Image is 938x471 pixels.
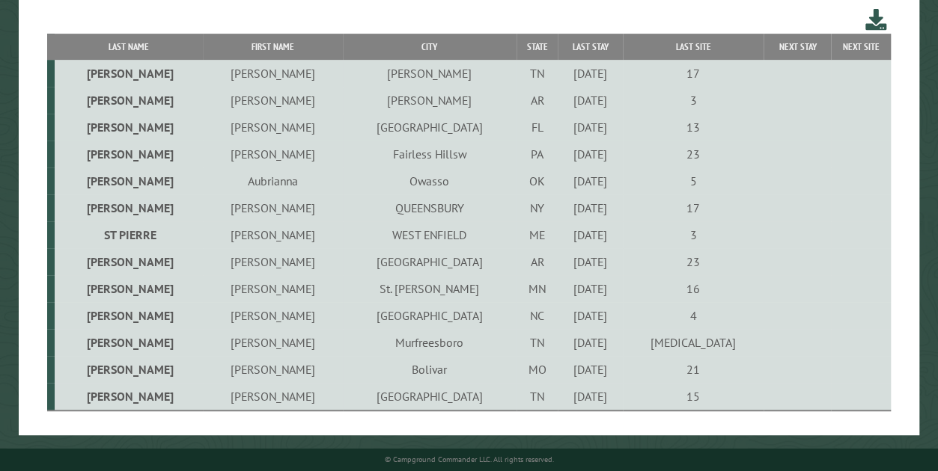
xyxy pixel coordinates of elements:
[517,114,558,141] td: FL
[55,383,204,410] td: [PERSON_NAME]
[343,248,517,275] td: [GEOGRAPHIC_DATA]
[623,167,764,194] td: 5
[203,34,342,60] th: First Name
[55,275,204,302] td: [PERSON_NAME]
[517,34,558,60] th: State
[517,275,558,302] td: MN
[623,302,764,329] td: 4
[517,356,558,383] td: MO
[55,329,204,356] td: [PERSON_NAME]
[343,34,517,60] th: City
[203,275,342,302] td: [PERSON_NAME]
[55,302,204,329] td: [PERSON_NAME]
[517,329,558,356] td: TN
[203,329,342,356] td: [PERSON_NAME]
[203,114,342,141] td: [PERSON_NAME]
[560,173,621,188] div: [DATE]
[560,308,621,323] div: [DATE]
[560,389,621,404] div: [DATE]
[343,329,517,356] td: Murfreesboro
[560,120,621,135] div: [DATE]
[203,221,342,248] td: [PERSON_NAME]
[55,356,204,383] td: [PERSON_NAME]
[623,329,764,356] td: [MEDICAL_DATA]
[55,167,204,194] td: [PERSON_NAME]
[623,60,764,87] td: 17
[560,254,621,269] div: [DATE]
[764,34,831,60] th: Next Stay
[623,275,764,302] td: 16
[623,221,764,248] td: 3
[517,302,558,329] td: NC
[517,221,558,248] td: ME
[55,114,204,141] td: [PERSON_NAME]
[343,356,517,383] td: Bolivar
[560,281,621,296] div: [DATE]
[623,141,764,167] td: 23
[343,114,517,141] td: [GEOGRAPHIC_DATA]
[343,167,517,194] td: Owasso
[55,87,204,114] td: [PERSON_NAME]
[203,302,342,329] td: [PERSON_NAME]
[517,383,558,410] td: TN
[203,141,342,167] td: [PERSON_NAME]
[517,167,558,194] td: OK
[623,194,764,221] td: 17
[203,167,342,194] td: Aubrianna
[55,248,204,275] td: [PERSON_NAME]
[55,194,204,221] td: [PERSON_NAME]
[343,221,517,248] td: WEST ENFIELD
[343,194,517,221] td: QUEENSBURY
[831,34,891,60] th: Next Site
[203,248,342,275] td: [PERSON_NAME]
[203,87,342,114] td: [PERSON_NAME]
[558,34,623,60] th: Last Stay
[517,60,558,87] td: TN
[203,60,342,87] td: [PERSON_NAME]
[560,335,621,350] div: [DATE]
[517,194,558,221] td: NY
[203,356,342,383] td: [PERSON_NAME]
[343,60,517,87] td: [PERSON_NAME]
[560,66,621,81] div: [DATE]
[343,302,517,329] td: [GEOGRAPHIC_DATA]
[560,200,621,215] div: [DATE]
[623,87,764,114] td: 3
[623,383,764,410] td: 15
[623,34,764,60] th: Last Site
[517,87,558,114] td: AR
[385,455,554,464] small: © Campground Commander LLC. All rights reserved.
[623,356,764,383] td: 21
[517,141,558,167] td: PA
[560,147,621,161] div: [DATE]
[343,383,517,410] td: [GEOGRAPHIC_DATA]
[865,6,887,34] a: Download this customer list (.csv)
[343,275,517,302] td: St. [PERSON_NAME]
[55,60,204,87] td: [PERSON_NAME]
[560,93,621,108] div: [DATE]
[560,362,621,377] div: [DATE]
[560,227,621,242] div: [DATE]
[623,114,764,141] td: 13
[203,383,342,410] td: [PERSON_NAME]
[55,141,204,167] td: [PERSON_NAME]
[55,34,204,60] th: Last Name
[343,87,517,114] td: [PERSON_NAME]
[343,141,517,167] td: Fairless Hillsw
[623,248,764,275] td: 23
[55,221,204,248] td: ST PIERRE
[203,194,342,221] td: [PERSON_NAME]
[517,248,558,275] td: AR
